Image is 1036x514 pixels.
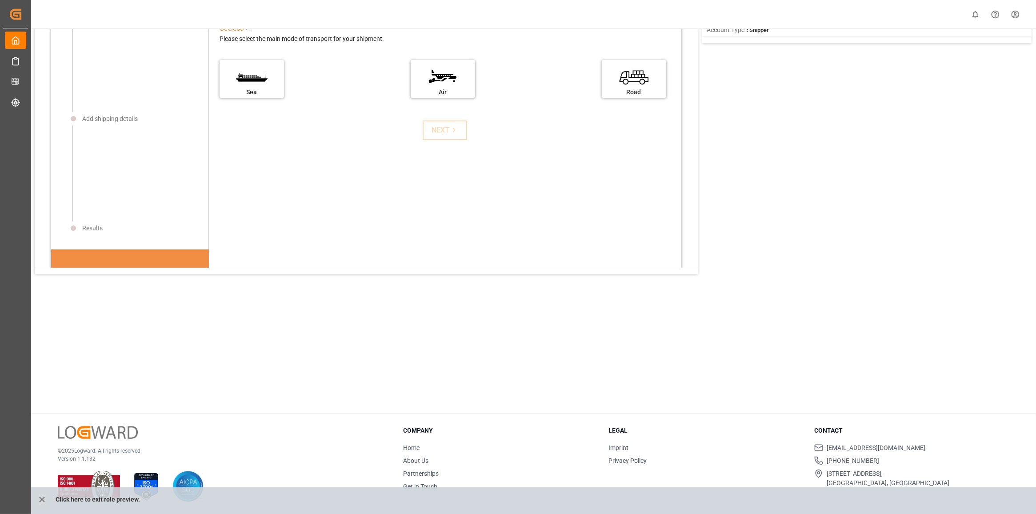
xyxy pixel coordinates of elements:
[58,426,138,439] img: Logward Logo
[608,457,647,464] a: Privacy Policy
[827,456,879,466] span: [PHONE_NUMBER]
[58,455,381,463] p: Version 1.1.132
[58,471,120,502] img: ISO 9001 & ISO 14001 Certification
[965,4,985,24] button: show 0 new notifications
[608,444,628,451] a: Imprint
[707,25,747,35] span: Account Type
[403,426,597,435] h3: Company
[403,470,439,477] a: Partnerships
[172,471,204,502] img: AICPA SOC
[82,114,138,124] div: Add shipping details
[403,483,437,490] a: Get in Touch
[220,34,675,44] div: Please select the main mode of transport for your shipment.
[814,426,1008,435] h3: Contact
[432,125,459,136] div: NEXT
[608,426,803,435] h3: Legal
[827,469,949,488] span: [STREET_ADDRESS], [GEOGRAPHIC_DATA], [GEOGRAPHIC_DATA]
[985,4,1005,24] button: Help Center
[423,120,467,140] button: NEXT
[131,471,162,502] img: ISO 27001 Certification
[33,491,51,508] button: close role preview
[58,447,381,455] p: © 2025 Logward. All rights reserved.
[747,27,769,33] span: : Shipper
[606,88,662,97] div: Road
[403,444,420,451] a: Home
[403,457,428,464] a: About Us
[82,224,103,233] div: Results
[827,443,925,453] span: [EMAIL_ADDRESS][DOMAIN_NAME]
[56,491,140,508] p: Click here to exit role preview.
[415,88,471,97] div: Air
[224,88,280,97] div: Sea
